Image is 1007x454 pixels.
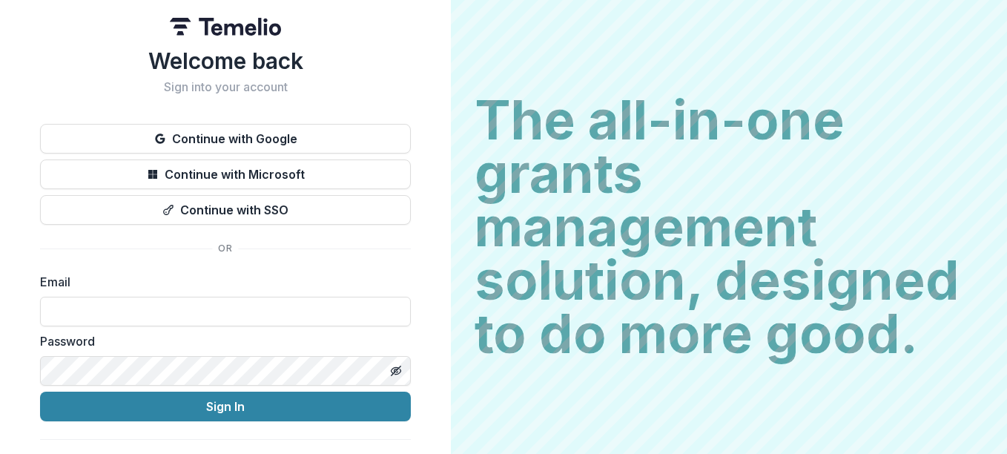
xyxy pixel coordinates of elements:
[40,273,402,291] label: Email
[40,332,402,350] label: Password
[40,195,411,225] button: Continue with SSO
[40,47,411,74] h1: Welcome back
[40,159,411,189] button: Continue with Microsoft
[40,124,411,154] button: Continue with Google
[40,80,411,94] h2: Sign into your account
[40,392,411,421] button: Sign In
[170,18,281,36] img: Temelio
[384,359,408,383] button: Toggle password visibility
